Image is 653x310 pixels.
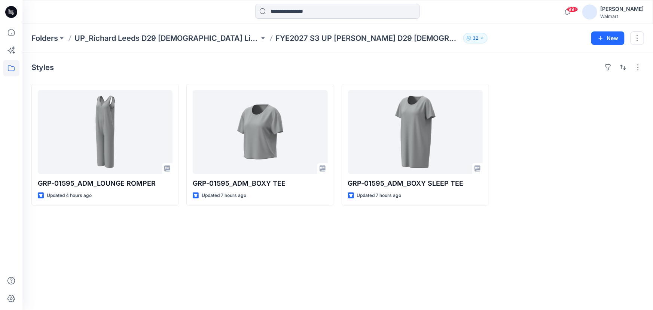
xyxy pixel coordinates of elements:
a: Folders [31,33,58,43]
p: Updated 7 hours ago [202,192,246,200]
p: Updated 4 hours ago [47,192,92,200]
img: avatar [582,4,597,19]
a: GRP-01595_ADM_LOUNGE ROMPER [38,90,173,174]
a: GRP-01595_ADM_BOXY TEE [193,90,327,174]
p: FYE2027 S3 UP [PERSON_NAME] D29 [DEMOGRAPHIC_DATA] Sleepwear-license [276,33,461,43]
h4: Styles [31,63,54,72]
p: GRP-01595_ADM_BOXY TEE [193,178,327,189]
div: Walmart [600,13,644,19]
div: [PERSON_NAME] [600,4,644,13]
a: GRP-01595_ADM_BOXY SLEEP TEE [348,90,483,174]
button: 32 [463,33,488,43]
p: GRP-01595_ADM_LOUNGE ROMPER [38,178,173,189]
p: GRP-01595_ADM_BOXY SLEEP TEE [348,178,483,189]
p: Updated 7 hours ago [357,192,402,200]
button: New [591,31,625,45]
p: 32 [473,34,478,42]
span: 99+ [567,6,578,12]
a: UP_Richard Leeds D29 [DEMOGRAPHIC_DATA] License Sleep [74,33,259,43]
